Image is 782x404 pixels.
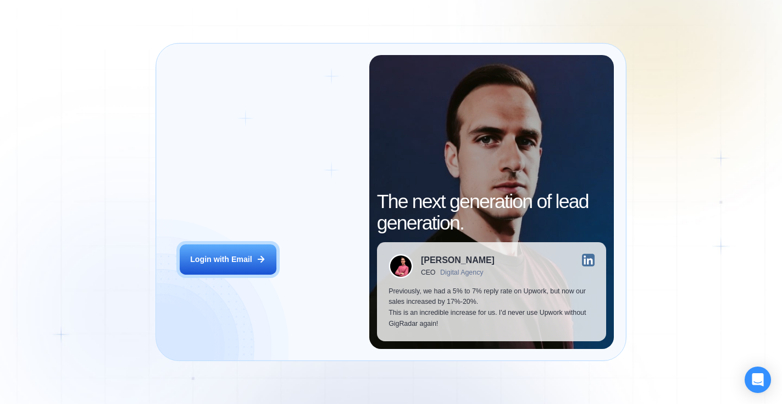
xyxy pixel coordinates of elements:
[421,256,495,265] div: [PERSON_NAME]
[745,367,771,393] div: Open Intercom Messenger
[421,269,435,276] div: CEO
[180,244,276,275] button: Login with Email
[377,191,606,234] h2: The next generation of lead generation.
[440,269,483,276] div: Digital Agency
[389,286,595,329] p: Previously, we had a 5% to 7% reply rate on Upwork, but now our sales increased by 17%-20%. This ...
[190,254,252,265] div: Login with Email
